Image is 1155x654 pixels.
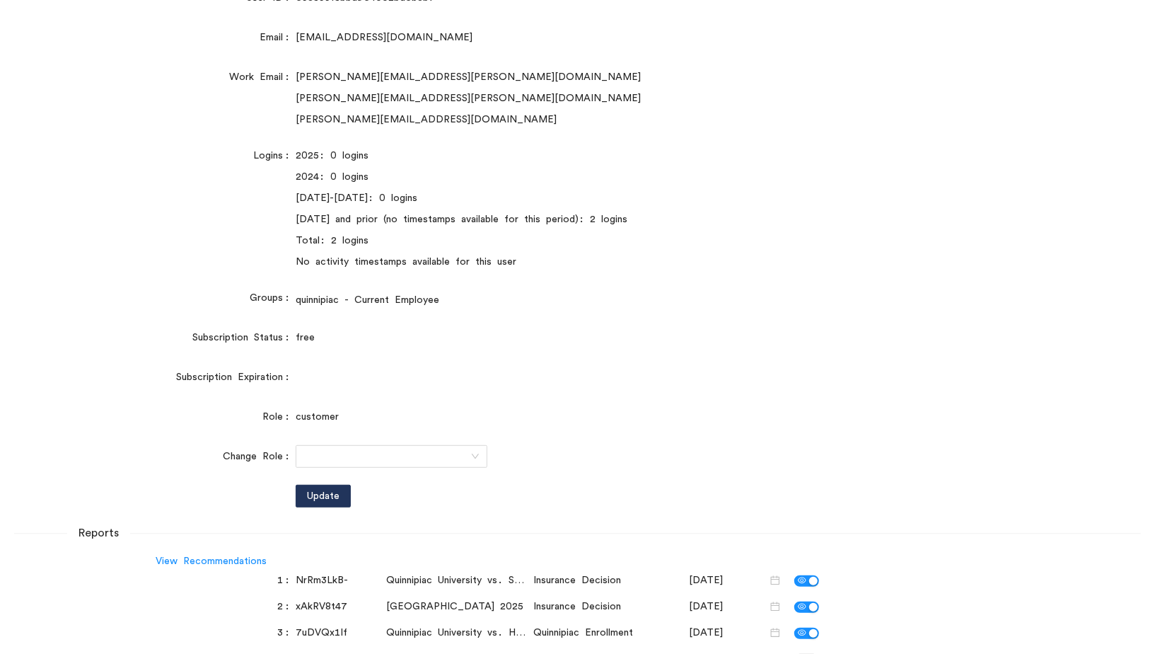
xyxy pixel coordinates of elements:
div: [PERSON_NAME][EMAIL_ADDRESS][PERSON_NAME][DOMAIN_NAME] [296,69,953,85]
span: eye [798,629,806,637]
div: [EMAIL_ADDRESS][DOMAIN_NAME] [296,30,953,45]
div: quinnipiac - Current Employee [296,292,953,308]
label: Subscription Expiration [176,366,296,389]
div: Quinnipiac Enrollment [533,625,675,641]
div: No activity timestamps available for this user [296,254,953,270]
label: 3 [277,621,296,644]
span: eye [798,602,806,611]
div: Total: 2 logins [296,233,953,248]
label: Groups [250,287,296,309]
label: Subscription Status [192,326,296,349]
div: [PERSON_NAME][EMAIL_ADDRESS][DOMAIN_NAME] [296,112,953,127]
label: Logins [253,144,296,167]
label: Role [262,406,296,428]
div: customer [296,409,953,425]
input: 11/27/2023 [689,625,767,641]
label: Email [260,26,296,49]
a: View Recommendations [156,556,267,566]
button: Update [296,485,351,507]
div: Quinnipiac University vs. Spouse Employer 2025 [386,573,528,588]
div: [DATE]-[DATE]: 0 logins [296,190,953,206]
span: Update [307,488,339,504]
div: [DATE] and prior (no timestamps available for this period): 2 logins [296,212,953,227]
div: Insurance Decision [533,573,675,588]
span: Reports [67,524,130,542]
div: NrRm3LkB- [296,573,381,588]
label: Change Role [223,445,296,468]
div: 7uDVQx1If [296,625,381,641]
div: Quinnipiac University vs. Hamden BOE 2024 [386,625,528,641]
span: eye [798,576,806,585]
div: 2025: 0 logins [296,148,953,163]
div: [GEOGRAPHIC_DATA] 2025 [386,599,528,614]
div: Insurance Decision [533,599,675,614]
label: 1 [277,569,296,592]
label: 2 [277,595,296,618]
div: xAkRV8t47 [296,599,381,614]
input: 11/12/2024 [689,599,767,614]
label: Work Email [229,66,296,88]
div: 2024: 0 logins [296,169,953,185]
input: 11/20/2024 [689,573,767,588]
div: [PERSON_NAME][EMAIL_ADDRESS][PERSON_NAME][DOMAIN_NAME] [296,91,953,106]
div: free [296,330,953,345]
